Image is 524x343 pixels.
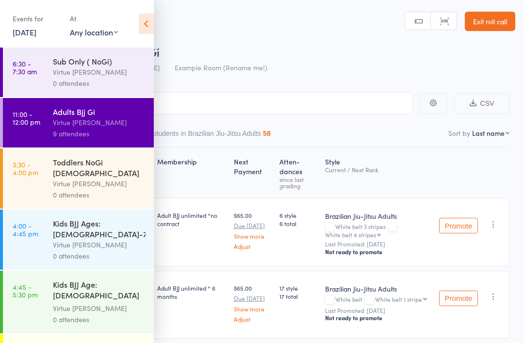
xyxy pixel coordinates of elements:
[53,157,146,178] div: Toddlers NoGi [DEMOGRAPHIC_DATA]
[234,316,272,322] a: Adjust
[175,63,267,72] span: Example Room (Rename me!)
[3,148,154,209] a: 3:30 -4:00 pmToddlers NoGi [DEMOGRAPHIC_DATA]Virtue [PERSON_NAME]0 attendees
[325,248,431,256] div: Not ready to promote
[70,11,118,27] div: At
[234,306,272,312] a: Show more
[439,218,478,233] button: Promote
[3,210,154,270] a: 4:00 -4:45 pmKids BJJ Ages: [DEMOGRAPHIC_DATA]-7yrsVirtue [PERSON_NAME]0 attendees
[279,176,317,189] div: since last grading
[279,284,317,292] span: 17 style
[325,314,431,322] div: Not ready to promote
[454,93,509,114] button: CSV
[325,211,431,221] div: Brazilian Jiu-Jitsu Adults
[234,295,272,302] small: Due [DATE]
[325,166,431,173] div: Current / Next Rank
[234,233,272,239] a: Show more
[53,178,146,189] div: Virtue [PERSON_NAME]
[53,314,146,325] div: 0 attendees
[325,231,376,238] div: White belt 4 stripes
[13,11,60,27] div: Events for
[53,189,146,200] div: 0 attendees
[279,292,317,300] span: 17 total
[439,291,478,306] button: Promote
[53,218,146,239] div: Kids BJJ Ages: [DEMOGRAPHIC_DATA]-7yrs
[157,211,226,228] div: Adult BJJ unlimited *no contract
[472,128,505,138] div: Last name
[13,161,38,176] time: 3:30 - 4:00 pm
[13,27,36,37] a: [DATE]
[375,296,422,302] div: White belt 1 stripe
[234,211,272,249] div: $65.00
[134,125,271,147] button: Other students in Brazilian Jiu-Jitsu Adults58
[53,66,146,78] div: Virtue [PERSON_NAME]
[230,152,276,194] div: Next Payment
[13,60,37,75] time: 6:30 - 7:30 am
[70,27,118,37] div: Any location
[13,110,40,126] time: 11:00 - 12:00 pm
[263,130,271,137] div: 58
[465,12,515,31] a: Exit roll call
[448,128,470,138] label: Sort by
[53,106,146,117] div: Adults Bjj Gi
[234,284,272,322] div: $65.00
[234,243,272,249] a: Adjust
[53,128,146,139] div: 9 attendees
[13,283,38,298] time: 4:45 - 5:30 pm
[276,152,321,194] div: Atten­dances
[53,117,146,128] div: Virtue [PERSON_NAME]
[15,92,412,114] input: Search by name
[53,239,146,250] div: Virtue [PERSON_NAME]
[325,307,431,314] small: Last Promoted: [DATE]
[53,279,146,303] div: Kids BJJ Age: [DEMOGRAPHIC_DATA] yo
[3,48,154,97] a: 6:30 -7:30 amSub Only ( NoGi)Virtue [PERSON_NAME]0 attendees
[279,219,317,228] span: 6 total
[3,98,154,147] a: 11:00 -12:00 pmAdults Bjj GiVirtue [PERSON_NAME]9 attendees
[325,284,431,294] div: Brazilian Jiu-Jitsu Adults
[325,296,431,304] div: White belt
[325,241,431,247] small: Last Promoted: [DATE]
[234,222,272,229] small: Due [DATE]
[53,56,146,66] div: Sub Only ( NoGi)
[279,211,317,219] span: 6 style
[325,223,431,238] div: White belt 3 stripes
[3,271,154,333] a: 4:45 -5:30 pmKids BJJ Age: [DEMOGRAPHIC_DATA] yoVirtue [PERSON_NAME]0 attendees
[53,250,146,261] div: 0 attendees
[157,284,226,300] div: Adult BJJ unlimited * 6 months
[53,78,146,89] div: 0 attendees
[13,222,38,237] time: 4:00 - 4:45 pm
[53,303,146,314] div: Virtue [PERSON_NAME]
[153,152,230,194] div: Membership
[321,152,435,194] div: Style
